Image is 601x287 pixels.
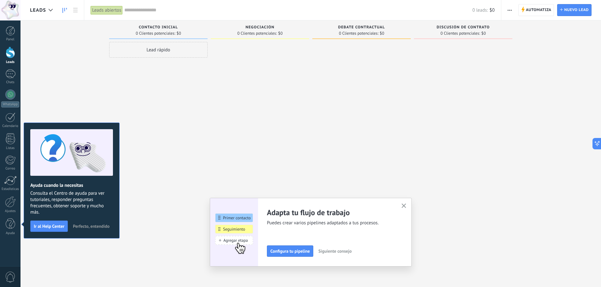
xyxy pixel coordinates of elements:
[1,231,20,235] div: Ayuda
[177,32,181,35] span: $0
[490,7,495,13] span: $0
[1,80,20,84] div: Chats
[518,4,554,16] a: Automatiza
[34,224,64,228] span: Ir al Help Center
[472,7,488,13] span: 0 leads:
[70,221,112,231] button: Perfecto, entendido
[318,249,351,253] span: Siguiente consejo
[278,32,283,35] span: $0
[136,32,175,35] span: 0 Clientes potenciales:
[380,32,384,35] span: $0
[417,25,509,31] div: Discusión de contrato
[437,25,490,30] span: Discusión de contrato
[70,4,81,16] a: Lista
[481,32,486,35] span: $0
[245,25,274,30] span: Negociación
[315,25,408,31] div: Debate contractual
[270,249,310,253] span: Configura tu pipeline
[557,4,592,16] a: Nuevo lead
[30,190,113,215] span: Consulta el Centro de ayuda para ver tutoriales, responder preguntas frecuentes, obtener soporte ...
[59,4,70,16] a: Leads
[267,220,394,226] span: Puedes crear varios pipelines adaptados a tus procesos.
[91,6,123,15] div: Leads abiertos
[214,25,306,31] div: Negociación
[109,42,208,58] div: Lead rápido
[237,32,277,35] span: 0 Clientes potenciales:
[1,37,20,42] div: Panel
[1,124,20,128] div: Calendario
[267,208,394,217] h2: Adapta tu flujo de trabajo
[73,224,109,228] span: Perfecto, entendido
[1,209,20,213] div: Ajustes
[564,4,589,16] span: Nuevo lead
[1,187,20,191] div: Estadísticas
[139,25,178,30] span: Contacto inicial
[440,32,480,35] span: 0 Clientes potenciales:
[1,60,20,64] div: Leads
[267,245,313,257] button: Configura tu pipeline
[339,32,378,35] span: 0 Clientes potenciales:
[30,182,113,188] h2: Ayuda cuando la necesitas
[338,25,385,30] span: Debate contractual
[526,4,551,16] span: Automatiza
[112,25,204,31] div: Contacto inicial
[1,146,20,150] div: Listas
[30,7,46,13] span: Leads
[1,101,19,107] div: WhatsApp
[30,221,68,232] button: Ir al Help Center
[1,167,20,171] div: Correo
[505,4,514,16] button: Más
[315,246,354,256] button: Siguiente consejo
